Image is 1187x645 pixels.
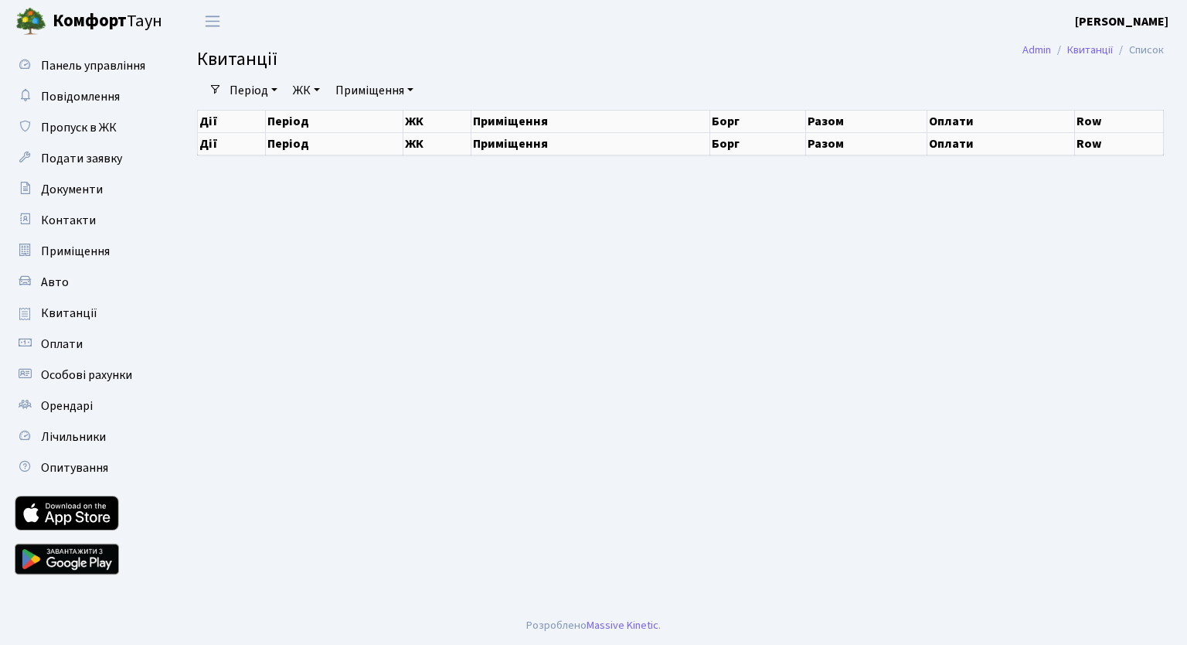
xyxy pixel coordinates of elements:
a: Приміщення [8,236,162,267]
a: Massive Kinetic [587,617,658,633]
th: Борг [709,110,805,132]
a: Подати заявку [8,143,162,174]
a: [PERSON_NAME] [1075,12,1168,31]
span: Опитування [41,459,108,476]
span: Повідомлення [41,88,120,105]
a: Орендарі [8,391,162,421]
th: Разом [805,110,927,132]
img: logo.png [15,6,46,37]
th: Дії [198,132,266,155]
th: Оплати [927,110,1075,132]
th: Оплати [927,132,1075,155]
th: Період [265,110,403,132]
a: Авто [8,267,162,298]
th: Row [1074,132,1163,155]
span: Оплати [41,336,83,353]
a: Особові рахунки [8,360,162,391]
a: Повідомлення [8,81,162,112]
span: Пропуск в ЖК [41,119,117,136]
th: Борг [709,132,805,155]
nav: breadcrumb [999,34,1187,67]
span: Квитанції [197,46,277,73]
span: Документи [41,181,103,198]
th: Період [265,132,403,155]
span: Квитанції [41,305,97,322]
a: Оплати [8,329,162,360]
a: Період [223,77,284,104]
a: ЖК [287,77,326,104]
span: Особові рахунки [41,367,132,384]
a: Опитування [8,452,162,483]
span: Авто [41,274,69,291]
a: Документи [8,174,162,205]
span: Панель управління [41,57,145,74]
div: Розроблено . [526,617,661,634]
th: Дії [198,110,266,132]
span: Контакти [41,212,96,229]
span: Подати заявку [41,150,122,167]
th: Разом [805,132,927,155]
span: Лічильники [41,428,106,445]
th: ЖК [403,132,471,155]
span: Орендарі [41,398,93,415]
th: Приміщення [471,110,710,132]
b: [PERSON_NAME] [1075,13,1168,30]
a: Квитанції [8,298,162,329]
a: Контакти [8,205,162,236]
th: ЖК [403,110,471,132]
a: Лічильники [8,421,162,452]
a: Панель управління [8,50,162,81]
b: Комфорт [53,9,127,33]
span: Таун [53,9,162,35]
th: Row [1074,110,1163,132]
th: Приміщення [471,132,710,155]
span: Приміщення [41,243,110,260]
a: Пропуск в ЖК [8,112,162,143]
a: Квитанції [1067,42,1113,58]
li: Список [1113,42,1164,59]
a: Admin [1022,42,1051,58]
button: Переключити навігацію [193,9,232,34]
a: Приміщення [329,77,420,104]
